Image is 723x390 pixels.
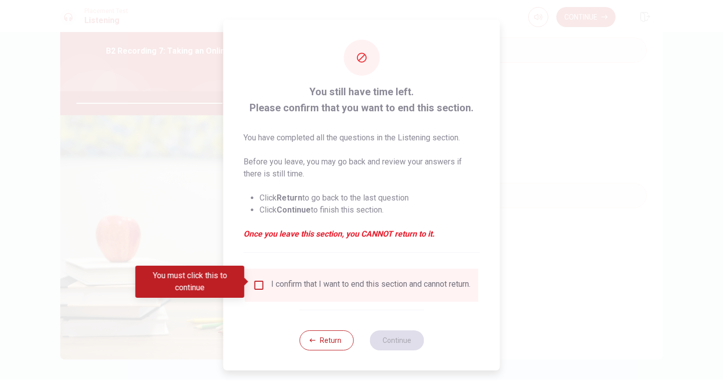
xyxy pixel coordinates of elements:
button: Continue [370,330,424,350]
p: Before you leave, you may go back and review your answers if there is still time. [244,156,480,180]
strong: Continue [277,205,311,215]
div: I confirm that I want to end this section and cannot return. [271,279,470,291]
p: You have completed all the questions in the Listening section. [244,132,480,144]
span: You must click this to continue [253,279,265,291]
button: Return [299,330,353,350]
div: You must click this to continue [136,266,245,298]
em: Once you leave this section, you CANNOT return to it. [244,228,480,240]
li: Click to finish this section. [260,204,480,216]
span: You still have time left. Please confirm that you want to end this section. [244,84,480,116]
li: Click to go back to the last question [260,192,480,204]
strong: Return [277,193,302,203]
